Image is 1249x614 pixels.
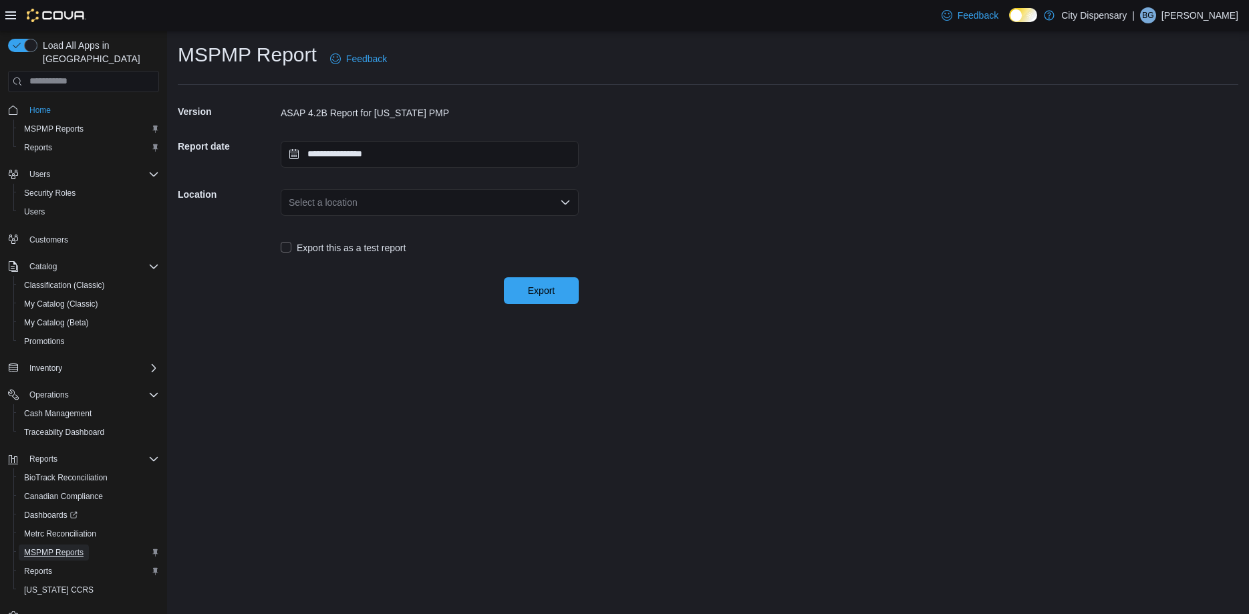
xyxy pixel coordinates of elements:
[13,506,164,524] a: Dashboards
[24,408,92,419] span: Cash Management
[24,387,159,403] span: Operations
[13,562,164,581] button: Reports
[3,100,164,120] button: Home
[504,277,579,304] button: Export
[24,566,52,577] span: Reports
[19,296,104,312] a: My Catalog (Classic)
[19,507,83,523] a: Dashboards
[178,98,278,125] h5: Version
[19,277,110,293] a: Classification (Classic)
[19,121,159,137] span: MSPMP Reports
[13,295,164,313] button: My Catalog (Classic)
[528,284,555,297] span: Export
[281,240,406,256] label: Export this as a test report
[19,470,159,486] span: BioTrack Reconciliation
[24,427,104,438] span: Traceabilty Dashboard
[24,124,84,134] span: MSPMP Reports
[24,547,84,558] span: MSPMP Reports
[19,424,159,440] span: Traceabilty Dashboard
[13,332,164,351] button: Promotions
[281,141,579,168] input: Press the down key to open a popover containing a calendar.
[19,582,99,598] a: [US_STATE] CCRS
[13,524,164,543] button: Metrc Reconciliation
[19,296,159,312] span: My Catalog (Classic)
[19,315,94,331] a: My Catalog (Beta)
[29,363,62,373] span: Inventory
[19,526,102,542] a: Metrc Reconciliation
[1061,7,1127,23] p: City Dispensary
[3,450,164,468] button: Reports
[24,451,63,467] button: Reports
[1132,7,1135,23] p: |
[19,488,108,504] a: Canadian Compliance
[24,387,74,403] button: Operations
[3,386,164,404] button: Operations
[13,487,164,506] button: Canadian Compliance
[24,585,94,595] span: [US_STATE] CCRS
[24,231,159,247] span: Customers
[13,120,164,138] button: MSPMP Reports
[24,142,52,153] span: Reports
[1161,7,1238,23] p: [PERSON_NAME]
[13,581,164,599] button: [US_STATE] CCRS
[29,261,57,272] span: Catalog
[24,336,65,347] span: Promotions
[178,41,317,68] h1: MSPMP Report
[19,545,89,561] a: MSPMP Reports
[24,510,78,520] span: Dashboards
[13,202,164,221] button: Users
[19,424,110,440] a: Traceabilty Dashboard
[24,528,96,539] span: Metrc Reconciliation
[13,423,164,442] button: Traceabilty Dashboard
[19,333,70,349] a: Promotions
[19,545,159,561] span: MSPMP Reports
[24,102,56,118] a: Home
[24,166,159,182] span: Users
[3,359,164,377] button: Inventory
[3,165,164,184] button: Users
[19,563,57,579] a: Reports
[1140,7,1156,23] div: Brian Gates
[19,507,159,523] span: Dashboards
[13,276,164,295] button: Classification (Classic)
[24,299,98,309] span: My Catalog (Classic)
[281,106,579,120] div: ASAP 4.2B Report for [US_STATE] PMP
[1142,7,1153,23] span: BG
[19,470,113,486] a: BioTrack Reconciliation
[19,333,159,349] span: Promotions
[19,526,159,542] span: Metrc Reconciliation
[24,360,67,376] button: Inventory
[19,315,159,331] span: My Catalog (Beta)
[29,390,69,400] span: Operations
[19,488,159,504] span: Canadian Compliance
[346,52,387,65] span: Feedback
[19,277,159,293] span: Classification (Classic)
[24,451,159,467] span: Reports
[24,232,74,248] a: Customers
[24,360,159,376] span: Inventory
[13,543,164,562] button: MSPMP Reports
[19,204,159,220] span: Users
[178,181,278,208] h5: Location
[958,9,998,22] span: Feedback
[24,280,105,291] span: Classification (Classic)
[27,9,86,22] img: Cova
[13,468,164,487] button: BioTrack Reconciliation
[19,185,159,201] span: Security Roles
[13,138,164,157] button: Reports
[24,259,159,275] span: Catalog
[13,313,164,332] button: My Catalog (Beta)
[24,206,45,217] span: Users
[325,45,392,72] a: Feedback
[13,404,164,423] button: Cash Management
[24,491,103,502] span: Canadian Compliance
[24,166,55,182] button: Users
[19,140,57,156] a: Reports
[19,140,159,156] span: Reports
[1009,8,1037,22] input: Dark Mode
[19,582,159,598] span: Washington CCRS
[19,121,89,137] a: MSPMP Reports
[37,39,159,65] span: Load All Apps in [GEOGRAPHIC_DATA]
[13,184,164,202] button: Security Roles
[936,2,1004,29] a: Feedback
